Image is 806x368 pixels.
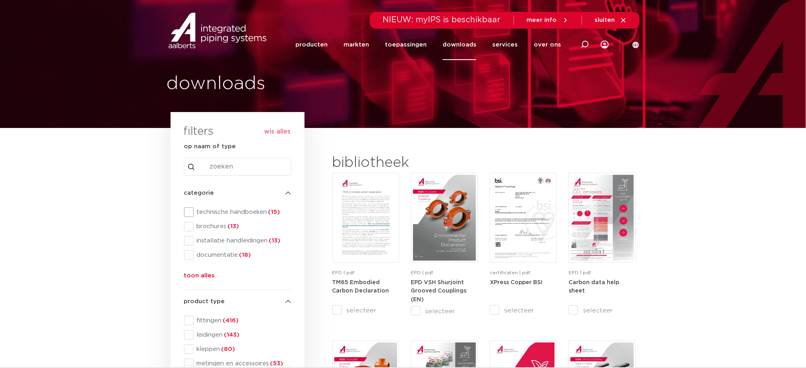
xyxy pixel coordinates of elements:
span: brochures [194,223,291,230]
span: (53) [269,360,284,366]
label: selecteer [332,306,399,315]
h4: product type [184,297,291,306]
span: (13) [227,223,239,229]
label: selecteer [569,306,635,315]
img: NL-Carbon-data-help-sheet-pdf.jpg [571,175,633,261]
div: technische handboeken(15) [184,207,291,217]
a: services [492,29,518,60]
strong: op naam of type [184,143,236,149]
h3: filters [184,122,214,141]
a: markten [344,29,369,60]
span: (416) [222,318,239,323]
nav: Menu [295,29,561,60]
div: documentatie(18) [184,250,291,260]
span: (15) [267,209,280,215]
div: installatie handleidingen(13) [184,236,291,246]
span: meer info [527,17,557,23]
span: EPD | pdf [332,270,355,275]
h2: bibliotheek [332,153,474,172]
label: selecteer [411,306,478,316]
a: producten [295,29,328,60]
div: brochures(13) [184,222,291,231]
div: leidingen(143) [184,330,291,340]
span: sluiten [595,17,615,23]
span: documentatie [194,251,291,259]
div: kleppen(80) [184,345,291,354]
span: certificaten | pdf [490,270,530,275]
span: NIEUW: myIPS is beschikbaar [383,16,501,24]
a: Carbon data help sheet [569,279,619,294]
a: over ons [534,29,561,60]
span: leidingen [194,331,291,339]
span: metingen en accessoires [194,360,291,368]
span: fittingen [194,317,291,325]
a: toepassingen [385,29,427,60]
span: EPD | pdf [411,270,433,275]
img: TM65-Embodied-Carbon-Declaration-pdf.jpg [334,175,397,261]
h1: downloads [167,71,399,97]
label: selecteer [490,306,557,315]
a: meer info [527,17,569,24]
span: EPD | pdf [569,270,591,275]
span: (80) [220,346,235,352]
button: toon alles [184,271,215,284]
a: EPD VSH Shurjoint Grooved Couplings (EN) [411,279,467,302]
img: VSH-Shurjoint-Grooved-Couplings_A4EPD_5011512_EN-pdf.jpg [413,175,476,261]
span: (143) [223,332,240,338]
a: XPress Copper BSI [490,279,542,285]
span: technische handboeken [194,208,291,216]
span: installatie handleidingen [194,237,291,245]
h4: categorie [184,188,291,198]
span: (13) [268,238,281,244]
span: (18) [238,252,251,258]
a: sluiten [595,17,627,24]
img: XPress_Koper_BSI-pdf.jpg [492,175,555,261]
a: downloads [443,29,476,60]
a: TM65 Embodied Carbon Declaration [332,279,389,294]
span: kleppen [194,345,291,353]
div: fittingen(416) [184,316,291,325]
button: wis alles [264,128,291,136]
